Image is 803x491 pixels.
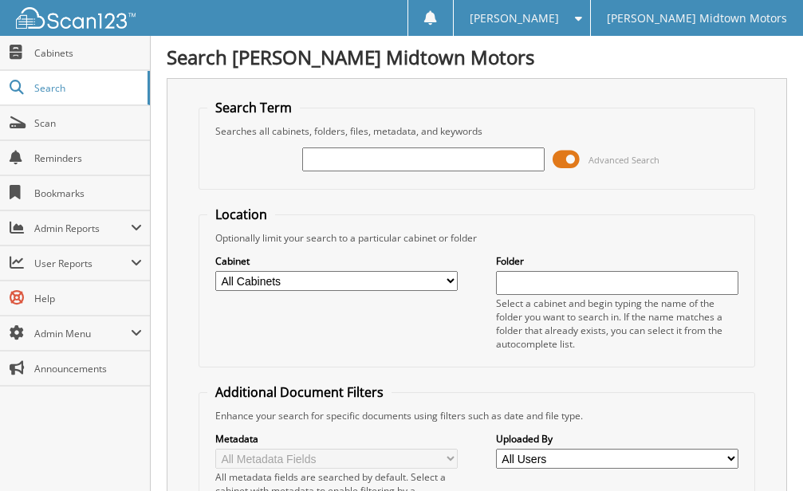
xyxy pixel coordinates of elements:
legend: Additional Document Filters [207,383,392,401]
label: Uploaded By [496,432,738,446]
span: Announcements [34,362,142,375]
span: Admin Reports [34,222,131,235]
span: Advanced Search [588,154,659,166]
div: Enhance your search for specific documents using filters such as date and file type. [207,409,746,422]
span: Scan [34,116,142,130]
span: Bookmarks [34,187,142,200]
label: Cabinet [215,254,458,268]
h1: Search [PERSON_NAME] Midtown Motors [167,44,787,70]
div: Searches all cabinets, folders, files, metadata, and keywords [207,124,746,138]
div: Optionally limit your search to a particular cabinet or folder [207,231,746,245]
span: Reminders [34,151,142,165]
span: Cabinets [34,46,142,60]
label: Folder [496,254,738,268]
span: Search [34,81,140,95]
label: Metadata [215,432,458,446]
legend: Search Term [207,99,300,116]
img: scan123-logo-white.svg [16,7,136,29]
span: Admin Menu [34,327,131,340]
legend: Location [207,206,275,223]
span: Help [34,292,142,305]
span: [PERSON_NAME] Midtown Motors [607,14,787,23]
span: [PERSON_NAME] [470,14,559,23]
div: Select a cabinet and begin typing the name of the folder you want to search in. If the name match... [496,297,738,351]
span: User Reports [34,257,131,270]
iframe: Chat Widget [723,414,803,491]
